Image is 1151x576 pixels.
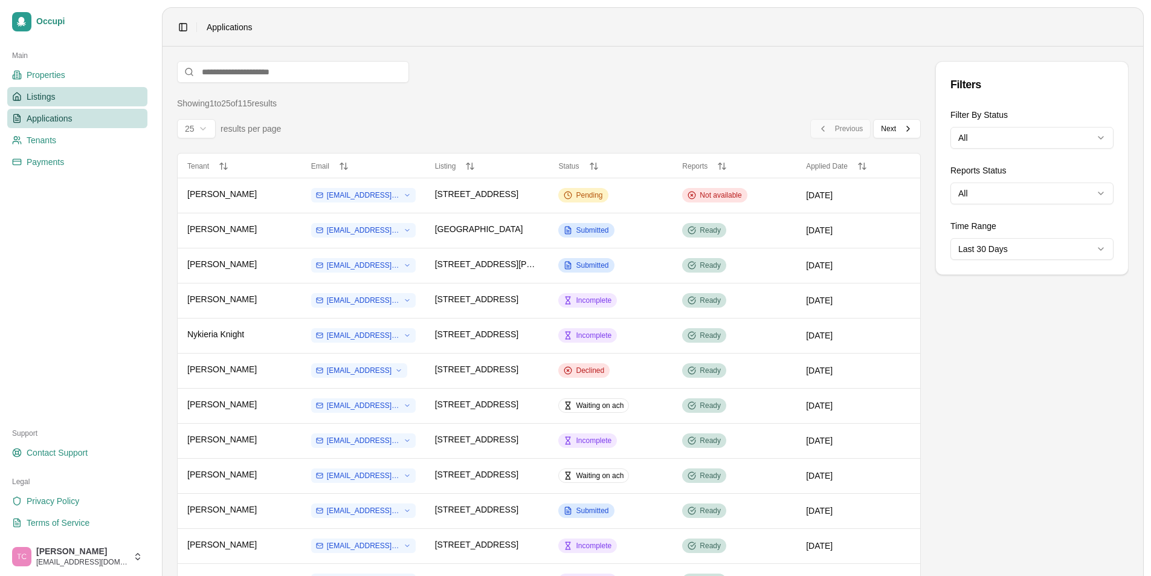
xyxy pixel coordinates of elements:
[27,134,56,146] span: Tenants
[700,190,741,200] span: Not available
[187,363,257,375] span: [PERSON_NAME]
[950,76,1114,93] div: Filters
[700,366,721,375] span: Ready
[207,21,253,33] span: Applications
[7,7,147,36] a: Occupi
[27,91,55,103] span: Listings
[700,331,721,340] span: Ready
[806,224,911,236] div: [DATE]
[700,225,721,235] span: Ready
[27,517,89,529] span: Terms of Service
[7,87,147,106] a: Listings
[311,162,329,170] span: Email
[576,190,602,200] span: Pending
[576,296,611,305] span: Incomplete
[7,424,147,443] div: Support
[806,294,911,306] div: [DATE]
[806,505,911,517] div: [DATE]
[700,401,721,410] span: Ready
[187,328,244,340] span: Nykieria Knight
[177,97,277,109] div: Showing 1 to 25 of 115 results
[187,293,257,305] span: [PERSON_NAME]
[7,472,147,491] div: Legal
[435,328,518,340] span: [STREET_ADDRESS]
[806,259,911,271] div: [DATE]
[27,156,64,168] span: Payments
[7,152,147,172] a: Payments
[27,69,65,81] span: Properties
[576,506,608,516] span: Submitted
[327,506,400,516] span: [EMAIL_ADDRESS][DOMAIN_NAME]
[207,21,253,33] nav: breadcrumb
[187,398,257,410] span: [PERSON_NAME]
[950,221,996,231] label: Time Range
[700,296,721,305] span: Ready
[576,471,624,481] span: Waiting on ach
[327,366,392,375] span: [EMAIL_ADDRESS]
[576,260,608,270] span: Submitted
[576,541,611,551] span: Incomplete
[576,225,608,235] span: Submitted
[187,223,257,235] span: [PERSON_NAME]
[700,436,721,445] span: Ready
[700,471,721,481] span: Ready
[327,331,400,340] span: [EMAIL_ADDRESS][DOMAIN_NAME]
[221,123,281,135] span: results per page
[435,188,518,200] span: [STREET_ADDRESS]
[27,447,88,459] span: Contact Support
[435,223,523,235] span: [GEOGRAPHIC_DATA]
[558,161,663,171] button: Status
[7,109,147,128] a: Applications
[187,503,257,516] span: [PERSON_NAME]
[7,491,147,511] a: Privacy Policy
[700,541,721,551] span: Ready
[881,124,896,134] span: Next
[682,162,708,170] span: Reports
[187,188,257,200] span: [PERSON_NAME]
[435,363,518,375] span: [STREET_ADDRESS]
[187,161,292,171] button: Tenant
[950,110,1008,120] label: Filter By Status
[187,539,257,551] span: [PERSON_NAME]
[806,162,848,170] span: Applied Date
[435,161,540,171] button: Listing
[435,539,518,551] span: [STREET_ADDRESS]
[327,471,400,481] span: [EMAIL_ADDRESS][DOMAIN_NAME]
[7,513,147,532] a: Terms of Service
[327,190,400,200] span: [EMAIL_ADDRESS][DOMAIN_NAME]
[187,433,257,445] span: [PERSON_NAME]
[311,161,416,171] button: Email
[435,293,518,305] span: [STREET_ADDRESS]
[187,258,257,270] span: [PERSON_NAME]
[435,398,518,410] span: [STREET_ADDRESS]
[950,166,1007,175] label: Reports Status
[327,225,400,235] span: [EMAIL_ADDRESS][DOMAIN_NAME]
[806,540,911,552] div: [DATE]
[36,546,128,557] span: [PERSON_NAME]
[327,436,400,445] span: [EMAIL_ADDRESS][DOMAIN_NAME]
[576,331,611,340] span: Incomplete
[187,162,209,170] span: Tenant
[36,557,128,567] span: [EMAIL_ADDRESS][DOMAIN_NAME]
[700,506,721,516] span: Ready
[682,161,787,171] button: Reports
[435,258,540,270] span: [STREET_ADDRESS][PERSON_NAME]
[27,112,73,125] span: Applications
[806,435,911,447] div: [DATE]
[7,131,147,150] a: Tenants
[7,46,147,65] div: Main
[7,65,147,85] a: Properties
[558,162,579,170] span: Status
[327,260,400,270] span: [EMAIL_ADDRESS][DOMAIN_NAME]
[873,119,921,138] button: Next
[327,401,400,410] span: [EMAIL_ADDRESS][DOMAIN_NAME]
[576,436,611,445] span: Incomplete
[12,547,31,566] img: Trudy Childers
[435,433,518,445] span: [STREET_ADDRESS]
[7,443,147,462] a: Contact Support
[700,260,721,270] span: Ready
[576,401,624,410] span: Waiting on ach
[327,296,400,305] span: [EMAIL_ADDRESS][DOMAIN_NAME]
[327,541,400,551] span: [EMAIL_ADDRESS][DOMAIN_NAME]
[435,503,518,516] span: [STREET_ADDRESS]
